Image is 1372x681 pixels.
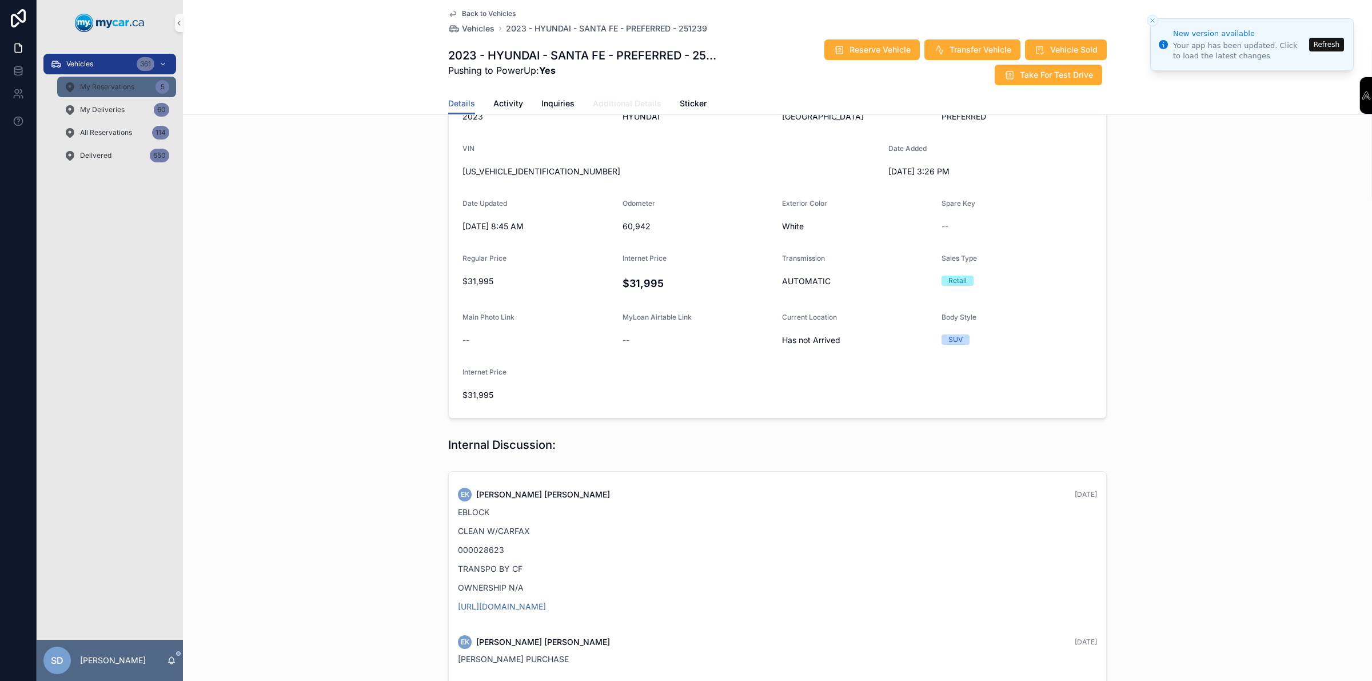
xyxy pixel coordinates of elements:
button: Transfer Vehicle [924,39,1020,60]
a: My Reservations5 [57,77,176,97]
div: Retail [948,276,967,286]
span: Activity [493,98,523,109]
span: Body Style [942,313,976,321]
span: Internet Price [462,368,506,376]
a: 2023 - HYUNDAI - SANTA FE - PREFERRED - 251239 [506,23,707,34]
a: Delivered650 [57,145,176,166]
div: 361 [137,57,154,71]
span: Reserve Vehicle [849,44,911,55]
p: 000028623 [458,544,1097,556]
span: Exterior Color [782,199,827,208]
span: HYUNDAI [623,111,773,122]
span: [DATE] 3:26 PM [888,166,1039,177]
button: Close toast [1147,15,1158,26]
span: [PERSON_NAME] [PERSON_NAME] [476,489,610,500]
span: $31,995 [462,276,613,287]
span: [US_VEHICLE_IDENTIFICATION_NUMBER] [462,166,879,177]
div: 5 [155,80,169,94]
a: Additional Details [593,93,661,116]
span: -- [623,334,629,346]
span: Sales Type [942,254,977,262]
a: Activity [493,93,523,116]
div: New version available [1173,28,1306,39]
span: Sticker [680,98,707,109]
span: Take For Test Drive [1020,69,1093,81]
span: [DATE] 8:45 AM [462,221,613,232]
p: [PERSON_NAME] [80,655,146,666]
strong: Yes [539,65,556,76]
span: [DATE] [1075,638,1097,646]
span: Regular Price [462,254,506,262]
span: [PERSON_NAME] PURCHASE [458,654,569,664]
button: Reserve Vehicle [824,39,920,60]
div: 650 [150,149,169,162]
button: Vehicle Sold [1025,39,1107,60]
img: App logo [75,14,145,32]
a: [URL][DOMAIN_NAME] [458,602,546,611]
a: All Reservations114 [57,122,176,143]
h1: 2023 - HYUNDAI - SANTA FE - PREFERRED - 251239 [448,47,718,63]
span: Spare Key [942,199,975,208]
span: Has not Arrived [782,334,840,346]
span: VIN [462,144,474,153]
a: Inquiries [541,93,575,116]
div: 60 [154,103,169,117]
span: Vehicle Sold [1050,44,1098,55]
span: -- [462,334,469,346]
div: Your app has been updated. Click to load the latest changes [1173,41,1306,61]
span: Inquiries [541,98,575,109]
span: Delivered [80,151,111,160]
span: AUTOMATIC [782,276,932,287]
a: Vehicles [448,23,494,34]
span: 2023 [462,111,613,122]
span: SD [51,654,63,667]
div: scrollable content [37,46,183,181]
span: Back to Vehicles [462,9,516,18]
span: EK [461,638,469,647]
span: MyLoan Airtable Link [623,313,692,321]
a: Details [448,93,475,115]
span: EK [461,490,469,499]
span: Pushing to PowerUp: [448,63,718,77]
span: My Reservations [80,82,134,91]
span: Internet Price [623,254,667,262]
div: SUV [948,334,963,345]
span: Transmission [782,254,825,262]
span: All Reservations [80,128,132,137]
span: Current Location [782,313,837,321]
a: Back to Vehicles [448,9,516,18]
p: TRANSPO BY CF [458,563,1097,575]
span: -- [942,221,948,232]
button: Take For Test Drive [995,65,1102,85]
span: $31,995 [462,389,613,401]
h1: Internal Discussion: [448,437,556,453]
span: White [782,221,932,232]
span: Details [448,98,475,109]
p: CLEAN W/CARFAX [458,525,1097,537]
span: Vehicles [462,23,494,34]
span: Odometer [623,199,655,208]
a: My Deliveries60 [57,99,176,120]
p: OWNERSHIP N/A [458,582,1097,594]
span: [DATE] [1075,490,1097,499]
h4: $31,995 [623,276,773,291]
span: [PERSON_NAME] [PERSON_NAME] [476,636,610,648]
span: 60,942 [623,221,773,232]
a: Vehicles361 [43,54,176,74]
span: My Deliveries [80,105,125,114]
span: Main Photo Link [462,313,514,321]
div: 114 [152,126,169,140]
span: Date Added [888,144,927,153]
p: EBLOCK [458,506,1097,518]
a: Sticker [680,93,707,116]
span: [GEOGRAPHIC_DATA] [782,111,932,122]
span: PREFERRED [942,111,1092,122]
span: Date Updated [462,199,507,208]
span: Additional Details [593,98,661,109]
span: Vehicles [66,59,93,69]
button: Refresh [1309,38,1344,51]
span: Transfer Vehicle [950,44,1011,55]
